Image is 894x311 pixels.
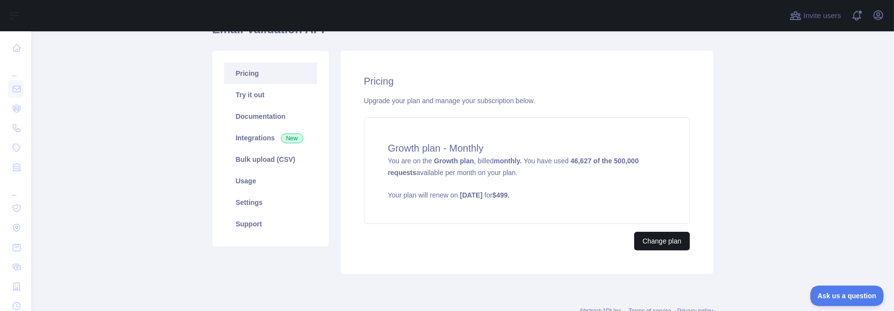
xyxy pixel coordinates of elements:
[212,22,713,45] h1: Email Validation API
[388,141,666,155] h4: Growth plan - Monthly
[224,63,317,84] a: Pricing
[224,192,317,213] a: Settings
[364,96,690,106] div: Upgrade your plan and manage your subscription below.
[788,8,843,23] button: Invite users
[8,59,23,78] div: ...
[224,127,317,149] a: Integrations New
[224,170,317,192] a: Usage
[810,286,884,306] iframe: Toggle Customer Support
[803,10,841,22] span: Invite users
[224,84,317,106] a: Try it out
[224,106,317,127] a: Documentation
[493,191,510,199] strong: $ 499 .
[434,157,474,165] strong: Growth plan
[388,157,666,200] span: You are on the , billed You have used available per month on your plan.
[224,213,317,235] a: Support
[388,190,666,200] p: Your plan will renew on for
[364,74,690,88] h2: Pricing
[8,178,23,198] div: ...
[281,133,303,143] span: New
[460,191,482,199] strong: [DATE]
[224,149,317,170] a: Bulk upload (CSV)
[494,157,522,165] strong: monthly.
[634,232,689,250] button: Change plan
